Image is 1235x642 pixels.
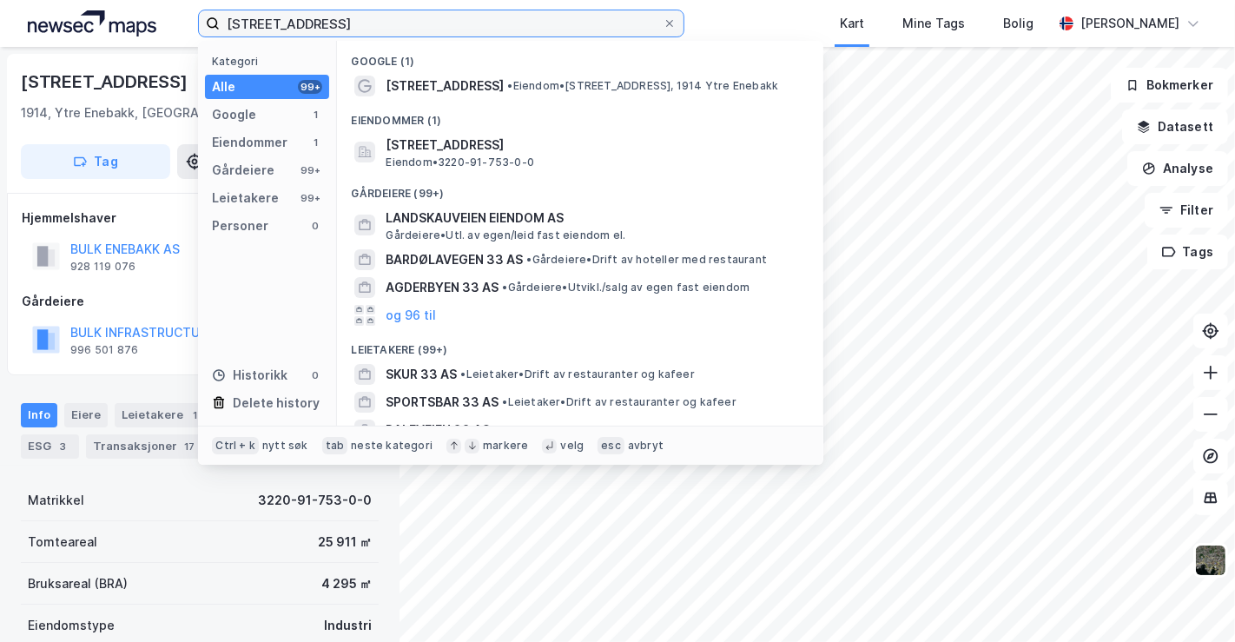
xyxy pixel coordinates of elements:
span: [STREET_ADDRESS] [386,76,504,96]
div: 1 [187,407,204,424]
div: Info [21,403,57,427]
div: Eiendommer (1) [337,100,823,131]
div: Google (1) [337,41,823,72]
span: Gårdeiere • Drift av hoteller med restaurant [526,253,767,267]
span: BARDØLAVEGEN 33 AS [386,249,523,270]
div: 99+ [298,80,322,94]
span: Eiendom • 3220-91-753-0-0 [386,156,534,169]
div: 99+ [298,163,322,177]
button: Datasett [1122,109,1228,144]
span: Eiendom • [STREET_ADDRESS], 1914 Ytre Enebakk [507,79,778,93]
div: Bolig [1003,13,1034,34]
button: Bokmerker [1111,68,1228,103]
div: Industri [324,615,372,636]
div: neste kategori [351,439,433,453]
div: Kart [840,13,864,34]
div: Transaksjoner [86,434,205,459]
div: Matrikkel [28,490,84,511]
div: velg [560,439,584,453]
span: • [493,423,499,436]
span: Leietaker • Drift av restauranter og kafeer [502,395,736,409]
div: Leietakere (99+) [337,329,823,361]
iframe: Chat Widget [1148,559,1235,642]
div: 928 119 076 [70,260,135,274]
div: Eiendomstype [28,615,115,636]
div: Leietakere [212,188,279,208]
div: 17 [181,438,198,455]
span: • [502,281,507,294]
div: Gårdeiere [212,160,274,181]
div: 1 [308,108,322,122]
div: Gårdeiere (99+) [337,173,823,204]
span: LANDSKAUVEIEN EIENDOM AS [386,208,802,228]
button: Tag [21,144,170,179]
button: og 96 til [386,305,436,326]
span: • [460,367,466,381]
div: 4 295 ㎡ [321,573,372,594]
span: DALEVEIEN 33 AS [386,420,490,440]
button: Analyse [1127,151,1228,186]
div: Eiendommer [212,132,287,153]
div: 1 [308,136,322,149]
span: AGDERBYEN 33 AS [386,277,499,298]
div: ESG [21,434,79,459]
div: Google [212,104,256,125]
span: SPORTSBAR 33 AS [386,392,499,413]
div: Delete history [233,393,320,414]
div: [STREET_ADDRESS] [21,68,191,96]
div: Ctrl + k [212,437,259,454]
span: SKUR 33 AS [386,364,457,385]
button: Tags [1147,235,1228,269]
div: Eiere [64,403,108,427]
div: 99+ [298,191,322,205]
div: esc [598,437,624,454]
div: Kategori [212,55,329,68]
button: Filter [1145,193,1228,228]
span: Leietaker • Drift av restauranter og kafeer [460,367,694,381]
div: [PERSON_NAME] [1080,13,1179,34]
div: Tomteareal [28,532,97,553]
span: Gårdeiere • Utl. av egen/leid fast eiendom el. [386,228,625,242]
div: 0 [308,368,322,382]
div: 0 [308,219,322,233]
div: Bruksareal (BRA) [28,573,128,594]
img: 9k= [1194,544,1227,577]
div: markere [483,439,528,453]
div: Historikk [212,365,287,386]
div: 25 911 ㎡ [318,532,372,553]
div: Mine Tags [902,13,965,34]
div: Hjemmelshaver [22,208,378,228]
span: • [507,79,512,92]
div: Personer [212,215,268,236]
div: Leietakere [115,403,211,427]
div: Gårdeiere [22,291,378,312]
span: [STREET_ADDRESS] [386,135,802,156]
img: logo.a4113a55bc3d86da70a041830d287a7e.svg [28,10,156,36]
div: 1914, Ytre Enebakk, [GEOGRAPHIC_DATA] [21,103,268,123]
div: avbryt [628,439,664,453]
div: 996 501 876 [70,343,138,357]
div: 3220-91-753-0-0 [258,490,372,511]
span: Leietaker • Hav- og kystfiske [493,423,655,437]
span: • [502,395,507,408]
div: nytt søk [262,439,308,453]
div: 3 [55,438,72,455]
div: tab [322,437,348,454]
span: Gårdeiere • Utvikl./salg av egen fast eiendom [502,281,750,295]
input: Søk på adresse, matrikkel, gårdeiere, leietakere eller personer [220,10,663,36]
span: • [526,253,532,266]
div: Alle [212,76,235,97]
